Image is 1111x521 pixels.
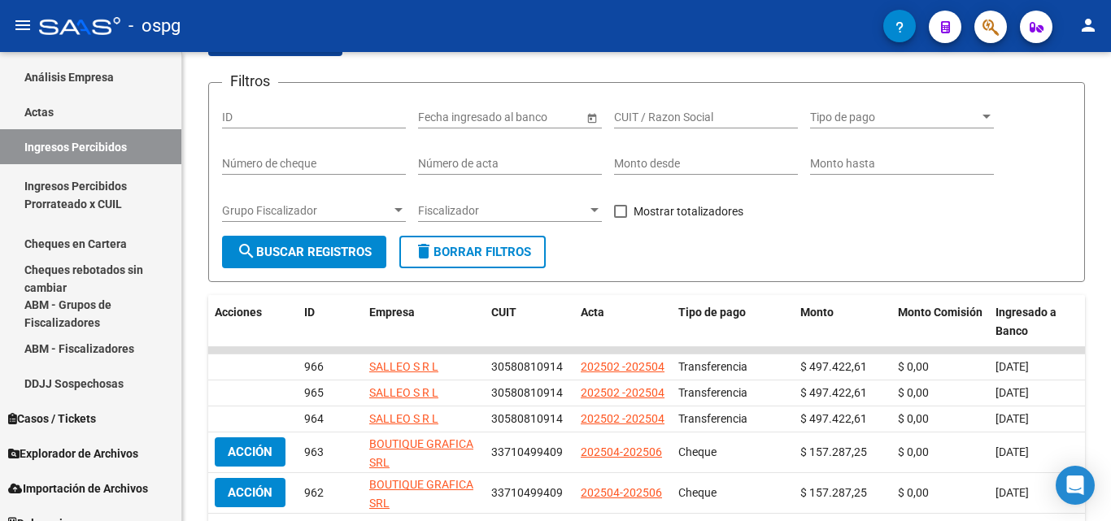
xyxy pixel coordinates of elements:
button: Acción [215,437,285,467]
input: Start date [418,111,468,124]
datatable-header-cell: ID [298,295,363,349]
datatable-header-cell: Acta [574,295,672,349]
span: CUIT [491,306,516,319]
mat-icon: menu [13,15,33,35]
span: Monto [800,306,834,319]
span: Cheque [678,486,717,499]
datatable-header-cell: Empresa [363,295,485,349]
span: $ 157.287,25 [800,445,867,458]
span: Acciones [215,306,262,319]
span: SALLEO S R L [369,386,438,399]
span: [DATE] [996,486,1029,499]
span: Grupo Fiscalizador [222,204,391,218]
div: 202502 -202504 [581,384,664,402]
span: Mostrar totalizadores [634,202,743,221]
span: ID [304,306,315,319]
div: 202504-202506 [581,443,662,462]
span: $ 0,00 [898,486,929,499]
span: $ 157.287,25 [800,486,867,499]
span: BOUTIQUE GRAFICA SRL [369,478,473,510]
span: Ingresado a Banco [996,306,1057,337]
div: 202502 -202504 [581,410,664,428]
mat-icon: person [1078,15,1098,35]
span: $ 497.422,61 [800,360,867,373]
span: Transferencia [678,360,747,373]
div: 202502 -202504 [581,358,664,376]
span: $ 497.422,61 [800,412,867,425]
input: End date [482,111,562,124]
span: Acta [581,306,604,319]
span: $ 497.422,61 [800,386,867,399]
datatable-header-cell: Acciones [208,295,298,349]
span: Cheque [678,445,717,458]
span: 962 [304,486,324,499]
datatable-header-cell: Ingresado a Banco [989,295,1087,349]
h3: Filtros [222,70,278,93]
span: $ 0,00 [898,386,929,399]
span: Tipo de pago [678,306,746,319]
span: SALLEO S R L [369,360,438,373]
button: Open calendar [583,109,600,126]
span: 33710499409 [491,486,563,499]
span: 33710499409 [491,445,563,458]
span: [DATE] [996,386,1029,399]
span: Importación de Archivos [8,480,148,497]
span: - ospg [129,8,181,44]
mat-icon: search [237,241,256,261]
button: Acción [215,478,285,507]
span: $ 0,00 [898,412,929,425]
span: [DATE] [996,445,1029,458]
span: Tipo de pago [810,111,979,124]
span: 963 [304,445,324,458]
span: 964 [304,412,324,425]
datatable-header-cell: Monto Comisión [891,295,989,349]
span: Casos / Tickets [8,410,96,428]
span: Empresa [369,306,415,319]
span: 30580810914 [491,360,563,373]
span: Explorador de Archivos [8,445,138,462]
span: [DATE] [996,360,1029,373]
mat-icon: delete [414,241,434,261]
button: Buscar Registros [222,236,386,268]
span: BOUTIQUE GRAFICA SRL [369,437,473,469]
span: [DATE] [996,412,1029,425]
datatable-header-cell: CUIT [485,295,574,349]
span: 965 [304,386,324,399]
span: 966 [304,360,324,373]
span: Acción [228,485,272,500]
span: Transferencia [678,386,747,399]
datatable-header-cell: Monto [794,295,891,349]
span: SALLEO S R L [369,412,438,425]
div: Open Intercom Messenger [1056,466,1095,505]
span: Buscar Registros [237,245,372,259]
span: Borrar Filtros [414,245,531,259]
span: 30580810914 [491,412,563,425]
span: $ 0,00 [898,360,929,373]
span: Monto Comisión [898,306,982,319]
span: 30580810914 [491,386,563,399]
span: Acción [228,445,272,459]
span: Fiscalizador [418,204,587,218]
button: Borrar Filtros [399,236,546,268]
span: Transferencia [678,412,747,425]
div: 202504-202506 [581,484,662,502]
span: $ 0,00 [898,445,929,458]
datatable-header-cell: Tipo de pago [672,295,794,349]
